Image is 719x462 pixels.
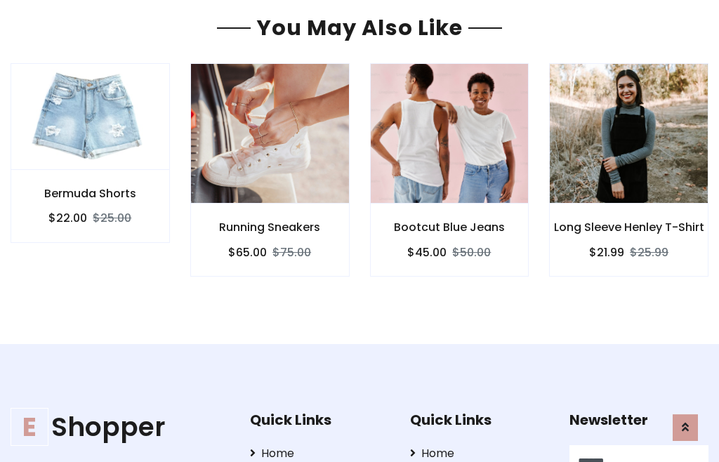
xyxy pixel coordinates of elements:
[191,220,349,234] h6: Running Sneakers
[589,246,624,259] h6: $21.99
[11,411,228,443] a: EShopper
[371,220,529,234] h6: Bootcut Blue Jeans
[452,244,491,260] del: $50.00
[550,220,708,234] h6: Long Sleeve Henley T-Shirt
[407,246,447,259] h6: $45.00
[11,411,228,443] h1: Shopper
[272,244,311,260] del: $75.00
[410,445,549,462] a: Home
[93,210,131,226] del: $25.00
[228,246,267,259] h6: $65.00
[190,63,350,276] a: Running Sneakers $65.00$75.00
[11,408,48,446] span: E
[549,63,708,276] a: Long Sleeve Henley T-Shirt $21.99$25.99
[250,411,389,428] h5: Quick Links
[11,187,169,200] h6: Bermuda Shorts
[410,411,549,428] h5: Quick Links
[48,211,87,225] h6: $22.00
[370,63,529,276] a: Bootcut Blue Jeans $45.00$50.00
[11,63,170,242] a: Bermuda Shorts $22.00$25.00
[630,244,668,260] del: $25.99
[251,13,468,43] span: You May Also Like
[569,411,708,428] h5: Newsletter
[250,445,389,462] a: Home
